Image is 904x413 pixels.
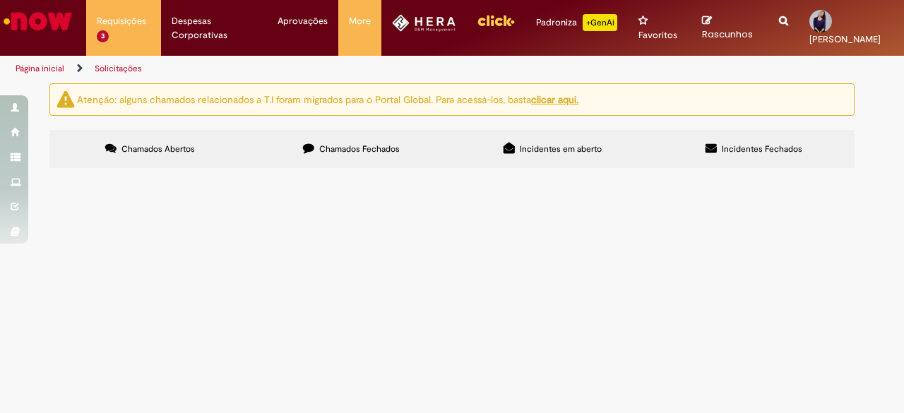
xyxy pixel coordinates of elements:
ul: Trilhas de página [11,56,592,82]
span: Favoritos [638,28,677,42]
a: clicar aqui. [531,93,578,106]
ng-bind-html: Atenção: alguns chamados relacionados a T.I foram migrados para o Portal Global. Para acessá-los,... [77,93,578,106]
img: ServiceNow [1,7,74,35]
img: HeraLogo.png [392,14,456,32]
a: Página inicial [16,63,64,74]
span: Aprovações [278,14,328,28]
p: +GenAi [583,14,617,31]
span: More [349,14,371,28]
span: Incidentes Fechados [722,143,802,155]
a: Solicitações [95,63,142,74]
span: Rascunhos [702,28,753,41]
span: [PERSON_NAME] [809,33,881,45]
a: Rascunhos [702,15,758,41]
span: Chamados Fechados [319,143,400,155]
span: Requisições [97,14,146,28]
div: Padroniza [536,14,617,31]
span: Incidentes em aberto [520,143,602,155]
img: click_logo_yellow_360x200.png [477,10,515,31]
span: Chamados Abertos [121,143,195,155]
span: 3 [97,30,109,42]
span: Despesas Corporativas [172,14,256,42]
